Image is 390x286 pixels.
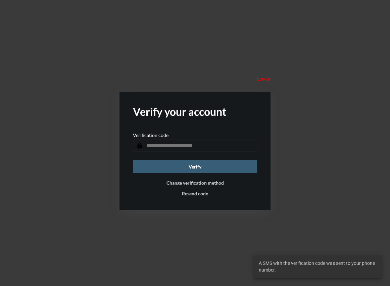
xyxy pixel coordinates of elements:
button: Resend code [182,191,208,196]
button: Change verification method [166,180,224,186]
h2: Verify your account [133,105,257,118]
p: Verification code [133,132,168,138]
span: A SMS with the verification code was sent to your phone number. [259,260,377,273]
p: Logout [257,76,271,82]
button: Verify [133,160,257,173]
